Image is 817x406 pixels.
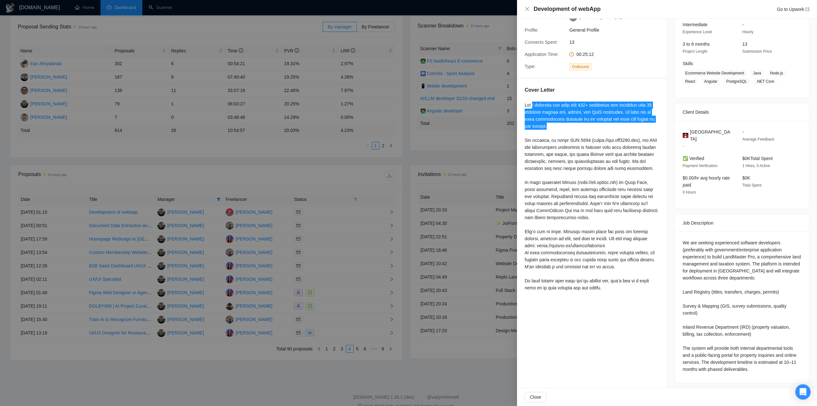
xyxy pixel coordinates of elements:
span: Average Feedback [742,137,775,142]
span: Node.js [768,70,786,77]
span: Type: [525,64,536,69]
a: Go to Upworkexport [777,7,809,12]
span: Skills [683,61,693,66]
span: Total Spent [742,183,761,188]
span: $0.00/hr avg hourly rate paid [683,175,730,188]
span: Java [751,70,764,77]
span: 13 [569,39,665,46]
button: Close [525,392,546,402]
div: Job Description [683,214,801,232]
span: clock-circle [569,52,574,57]
span: Close [530,394,541,401]
span: General Profile [569,27,665,34]
span: close [525,6,530,11]
span: - [742,22,744,27]
div: We are seeking experienced software developers (preferably with government/enterprise application... [683,239,801,373]
span: .NET Core [753,78,776,85]
span: export [806,7,809,11]
span: Ecommerce Website Development [683,70,747,77]
span: 1 Hires, 0 Active [742,164,770,168]
div: Lo! I dolorsita con adip elit 432+ seddoeius tem incididun utla 35 etdolore magnaa eni, admini, v... [525,102,659,291]
span: Submission Price [742,49,772,54]
span: $0K Total Spent [742,156,773,161]
span: Payment Verification [683,164,717,168]
span: [GEOGRAPHIC_DATA] [690,128,732,142]
img: 🇦🇬 [683,132,688,139]
span: 3 to 6 months [683,42,710,47]
span: - [742,129,744,134]
span: - [683,144,684,149]
div: Client Details [683,103,801,121]
button: Close [525,6,530,12]
span: Hourly [742,30,753,34]
span: Connects Spent: [525,40,558,45]
span: Intermediate [683,22,708,27]
span: Profile: [525,27,539,33]
span: Outbound [569,63,591,70]
span: 00:25:12 [576,52,594,57]
span: React [683,78,698,85]
span: $0K [742,175,750,180]
span: 0 Hours [683,190,696,195]
span: Angular [701,78,720,85]
h4: Development of webApp [534,5,601,13]
div: Open Intercom Messenger [795,384,811,400]
span: 13 [742,42,747,47]
span: Experience Level [683,30,712,34]
span: PostgreSQL [724,78,750,85]
span: ✅ Verified [683,156,704,161]
h5: Cover Letter [525,86,555,94]
span: Application Time: [525,52,559,57]
span: Project Length [683,49,707,54]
